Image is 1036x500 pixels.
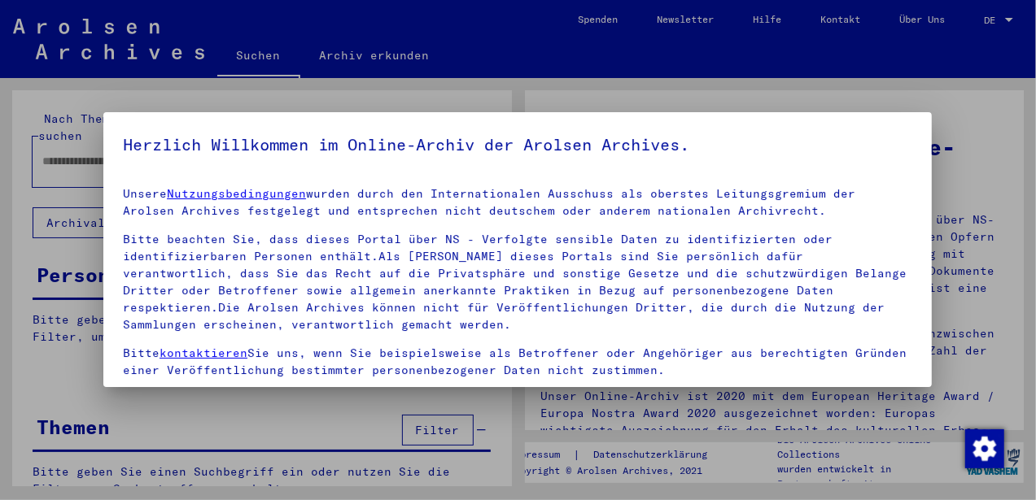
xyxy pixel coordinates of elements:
div: Zustimmung ändern [964,428,1003,467]
h5: Herzlich Willkommen im Online-Archiv der Arolsen Archives. [123,132,912,158]
p: Bitte beachten Sie, dass dieses Portal über NS - Verfolgte sensible Daten zu identifizierten oder... [123,231,912,333]
a: Nutzungsbedingungen [167,186,306,201]
a: kontaktieren [160,346,247,360]
img: Zustimmung ändern [965,429,1004,468]
p: Bitte Sie uns, wenn Sie beispielsweise als Betroffener oder Angehöriger aus berechtigten Gründen ... [123,345,912,379]
p: Unsere wurden durch den Internationalen Ausschuss als oberstes Leitungsgremium der Arolsen Archiv... [123,185,912,220]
